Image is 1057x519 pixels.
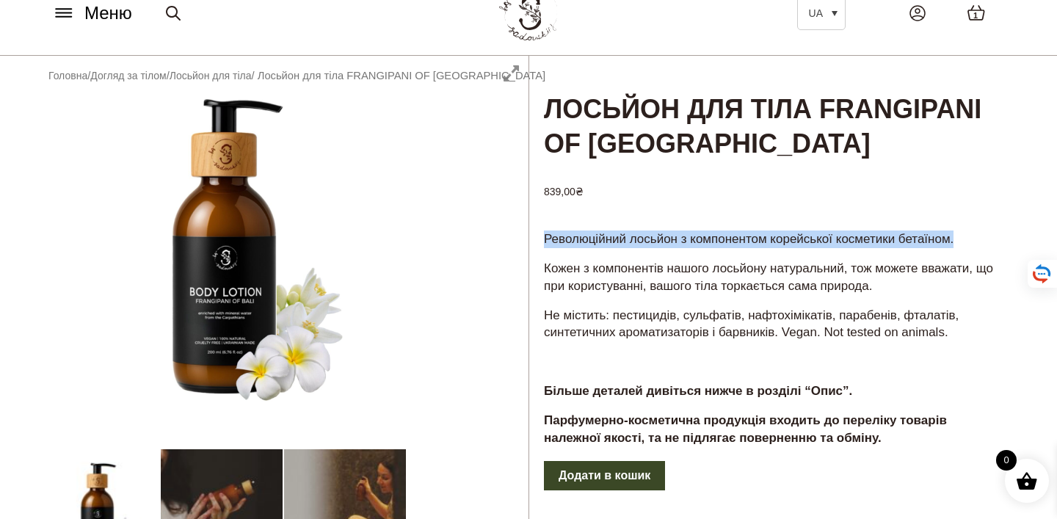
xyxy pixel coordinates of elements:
nav: Breadcrumb [48,68,545,84]
p: Революційний лосьйон з компонентом корейської косметики бетаїном. [544,231,1006,248]
p: Не містить: пестицидів, сульфатів, нафтохімікатів, парабенів, фталатів, синтетичних ароматизаторі... [544,307,1006,342]
strong: Більше деталей дивіться нижче в розділі “Опис”. [544,384,852,398]
span: ₴ [575,186,584,197]
a: Догляд за тілом [90,70,166,81]
span: 0 [996,450,1017,471]
a: Головна [48,70,87,81]
bdi: 839,00 [544,186,584,197]
h1: Лосьйон для тіла FRANGIPANI OF [GEOGRAPHIC_DATA] [529,56,1020,163]
a: Лосьйон для тіла [170,70,252,81]
span: UA [809,7,823,19]
p: Кожен з компонентів нашого лосьйону натуральний, тож можете вважати, що при користуванні, вашого ... [544,260,1006,295]
strong: Парфумерно-косметична продукція входить до переліку товарів належної якості, та не підлягає повер... [544,413,947,445]
button: Додати в кошик [544,461,665,490]
span: 1 [973,10,978,22]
